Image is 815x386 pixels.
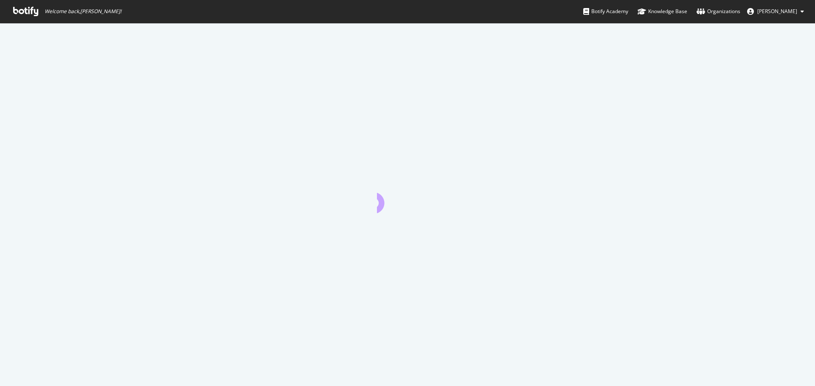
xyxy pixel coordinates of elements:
[583,7,628,16] div: Botify Academy
[638,7,687,16] div: Knowledge Base
[697,7,740,16] div: Organizations
[45,8,121,15] span: Welcome back, [PERSON_NAME] !
[740,5,811,18] button: [PERSON_NAME]
[377,183,438,213] div: animation
[757,8,797,15] span: Tom Duncombe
